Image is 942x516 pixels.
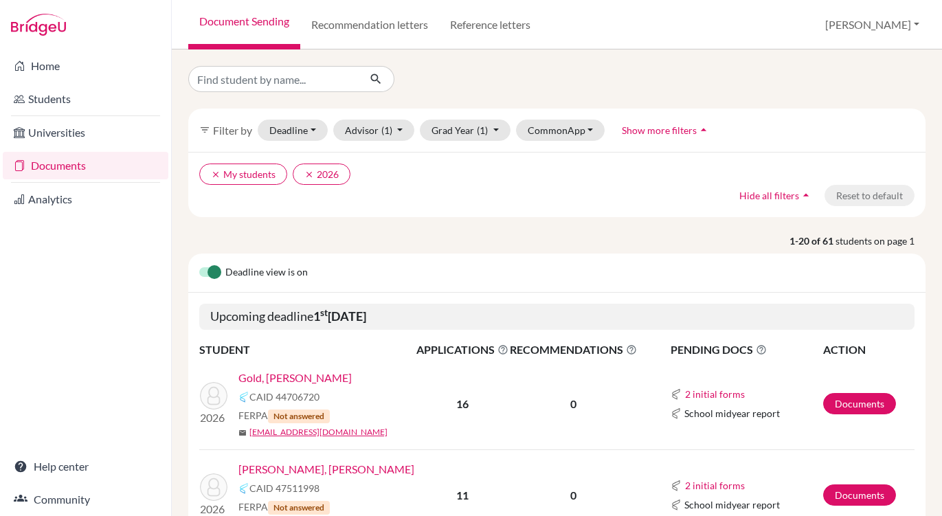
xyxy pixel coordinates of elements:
[200,410,227,426] p: 2026
[199,341,416,359] th: STUDENT
[671,341,822,358] span: PENDING DOCS
[728,185,825,206] button: Hide all filtersarrow_drop_up
[684,478,745,493] button: 2 initial forms
[622,124,697,136] span: Show more filters
[225,265,308,281] span: Deadline view is on
[510,396,637,412] p: 0
[836,234,926,248] span: students on page 1
[199,304,915,330] h5: Upcoming deadline
[3,186,168,213] a: Analytics
[249,426,388,438] a: [EMAIL_ADDRESS][DOMAIN_NAME]
[213,124,252,137] span: Filter by
[211,170,221,179] i: clear
[199,124,210,135] i: filter_list
[199,164,287,185] button: clearMy students
[671,500,682,511] img: Common App logo
[249,481,319,495] span: CAID 47511998
[822,341,915,359] th: ACTION
[823,484,896,506] a: Documents
[3,52,168,80] a: Home
[823,393,896,414] a: Documents
[697,123,710,137] i: arrow_drop_up
[789,234,836,248] strong: 1-20 of 61
[313,309,366,324] b: 1 [DATE]
[238,461,414,478] a: [PERSON_NAME], [PERSON_NAME]
[671,480,682,491] img: Common App logo
[238,500,330,515] span: FERPA
[258,120,328,141] button: Deadline
[510,487,637,504] p: 0
[268,501,330,515] span: Not answered
[200,382,227,410] img: Gold, Evan
[381,124,392,136] span: (1)
[249,390,319,404] span: CAID 44706720
[671,389,682,400] img: Common App logo
[320,307,328,318] sup: st
[238,370,352,386] a: Gold, [PERSON_NAME]
[684,386,745,402] button: 2 initial forms
[684,497,780,512] span: School midyear report
[516,120,605,141] button: CommonApp
[268,410,330,423] span: Not answered
[238,408,330,423] span: FERPA
[416,341,508,358] span: APPLICATIONS
[456,397,469,410] b: 16
[819,12,926,38] button: [PERSON_NAME]
[3,486,168,513] a: Community
[200,473,227,501] img: Morris, Jackson
[671,408,682,419] img: Common App logo
[799,188,813,202] i: arrow_drop_up
[3,119,168,146] a: Universities
[420,120,511,141] button: Grad Year(1)
[238,429,247,437] span: mail
[238,392,249,403] img: Common App logo
[456,489,469,502] b: 11
[610,120,722,141] button: Show more filtersarrow_drop_up
[188,66,359,92] input: Find student by name...
[333,120,415,141] button: Advisor(1)
[477,124,488,136] span: (1)
[3,453,168,480] a: Help center
[238,483,249,494] img: Common App logo
[3,152,168,179] a: Documents
[684,406,780,420] span: School midyear report
[825,185,915,206] button: Reset to default
[293,164,350,185] button: clear2026
[304,170,314,179] i: clear
[510,341,637,358] span: RECOMMENDATIONS
[739,190,799,201] span: Hide all filters
[11,14,66,36] img: Bridge-U
[3,85,168,113] a: Students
